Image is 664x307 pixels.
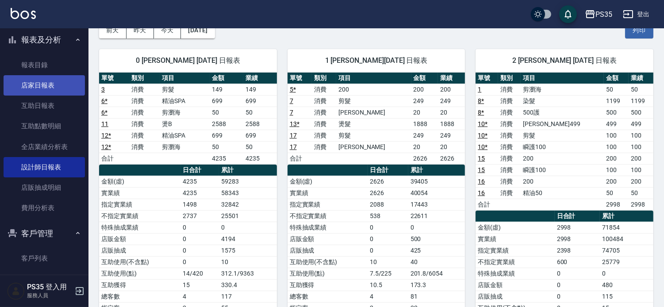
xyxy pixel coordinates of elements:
[478,155,485,162] a: 15
[336,141,411,153] td: [PERSON_NAME]
[180,165,219,176] th: 日合計
[478,166,485,173] a: 15
[408,256,465,268] td: 40
[619,6,653,23] button: 登出
[559,5,577,23] button: save
[604,95,629,107] td: 1199
[290,132,297,139] a: 17
[411,107,438,118] td: 20
[625,22,653,38] button: 列印
[336,73,411,84] th: 項目
[408,233,465,245] td: 500
[498,164,521,176] td: 消費
[7,282,25,300] img: Person
[438,84,465,95] td: 200
[604,164,629,176] td: 100
[498,73,521,84] th: 類別
[600,233,653,245] td: 100484
[476,279,554,291] td: 店販金額
[99,73,130,84] th: 單號
[336,130,411,141] td: 剪髮
[99,176,180,187] td: 金額(虛)
[604,107,629,118] td: 500
[368,233,408,245] td: 0
[4,75,85,96] a: 店家日報表
[210,141,243,153] td: 50
[4,28,85,51] button: 報表及分析
[243,130,277,141] td: 699
[243,141,277,153] td: 50
[521,141,604,153] td: 瞬護100
[288,73,465,165] table: a dense table
[476,291,554,302] td: 店販抽成
[219,279,277,291] td: 330.4
[604,130,629,141] td: 100
[604,84,629,95] td: 50
[498,187,521,199] td: 消費
[312,130,336,141] td: 消費
[160,95,210,107] td: 精油SPA
[629,164,653,176] td: 100
[11,8,36,19] img: Logo
[288,222,368,233] td: 特殊抽成業績
[476,73,498,84] th: 單號
[4,96,85,116] a: 互助日報表
[476,222,554,233] td: 金額(虛)
[555,256,600,268] td: 600
[290,109,293,116] a: 7
[180,233,219,245] td: 0
[99,210,180,222] td: 不指定實業績
[604,199,629,210] td: 2998
[476,233,554,245] td: 實業績
[486,56,643,65] span: 2 [PERSON_NAME] [DATE] 日報表
[600,256,653,268] td: 25779
[312,73,336,84] th: 類別
[336,95,411,107] td: 剪髮
[4,157,85,177] a: 設計師日報表
[408,291,465,302] td: 81
[600,268,653,279] td: 0
[312,107,336,118] td: 消費
[288,291,368,302] td: 總客數
[219,165,277,176] th: 累計
[99,233,180,245] td: 店販金額
[219,176,277,187] td: 59283
[243,73,277,84] th: 業績
[180,222,219,233] td: 0
[99,199,180,210] td: 指定實業績
[438,107,465,118] td: 20
[99,222,180,233] td: 特殊抽成業績
[298,56,455,65] span: 1 [PERSON_NAME][DATE] 日報表
[243,118,277,130] td: 2588
[243,84,277,95] td: 149
[130,118,160,130] td: 消費
[219,233,277,245] td: 4194
[408,187,465,199] td: 40054
[210,95,243,107] td: 699
[336,118,411,130] td: 燙髮
[629,95,653,107] td: 1199
[600,245,653,256] td: 74705
[219,245,277,256] td: 1575
[408,176,465,187] td: 39405
[99,73,277,165] table: a dense table
[478,86,481,93] a: 1
[99,153,130,164] td: 合計
[555,211,600,222] th: 日合計
[210,73,243,84] th: 金額
[521,164,604,176] td: 瞬護100
[180,187,219,199] td: 4235
[243,107,277,118] td: 50
[110,56,266,65] span: 0 [PERSON_NAME] [DATE] 日報表
[130,130,160,141] td: 消費
[180,268,219,279] td: 14/420
[290,97,293,104] a: 7
[243,95,277,107] td: 699
[288,153,312,164] td: 合計
[99,291,180,302] td: 總客數
[368,268,408,279] td: 7.5/225
[368,210,408,222] td: 538
[521,153,604,164] td: 200
[4,137,85,157] a: 全店業績分析表
[219,268,277,279] td: 312.1/9363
